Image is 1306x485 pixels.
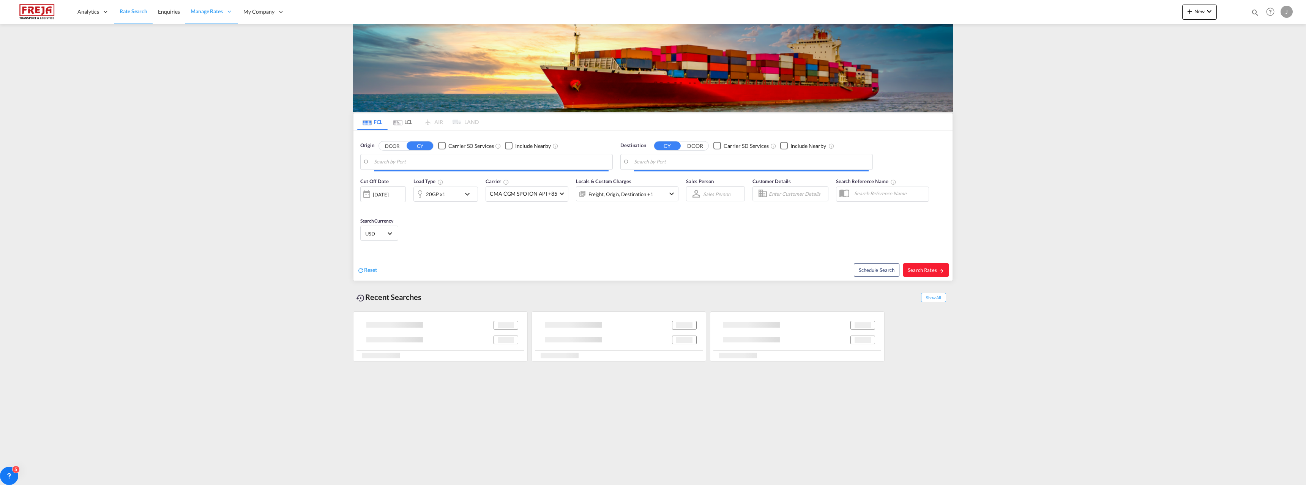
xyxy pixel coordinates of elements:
button: Note: By default Schedule search will only considerorigin ports, destination ports and cut off da... [854,263,899,277]
md-icon: icon-backup-restore [356,294,365,303]
md-checkbox: Checkbox No Ink [713,142,769,150]
span: Carrier [486,178,509,184]
button: Search Ratesicon-arrow-right [903,263,949,277]
md-tab-item: LCL [388,113,418,130]
div: J [1281,6,1293,18]
div: Origin DOOR CY Checkbox No InkUnchecked: Search for CY (Container Yard) services for all selected... [353,130,953,281]
span: Locals & Custom Charges [576,178,631,184]
input: Enter Customer Details [769,188,826,199]
span: Origin [360,142,374,149]
span: Analytics [77,8,99,16]
md-select: Sales Person [702,188,731,199]
div: icon-refreshReset [357,266,377,275]
md-checkbox: Checkbox No Ink [505,142,551,150]
md-icon: icon-plus 400-fg [1185,7,1194,16]
span: Search Rates [908,267,944,273]
img: LCL+%26+FCL+BACKGROUND.png [353,24,953,112]
div: Help [1264,5,1281,19]
div: Carrier SD Services [724,142,769,150]
button: DOOR [682,141,708,150]
md-checkbox: Checkbox No Ink [780,142,826,150]
md-icon: icon-chevron-down [463,190,476,199]
div: Recent Searches [353,289,424,306]
span: Manage Rates [191,8,223,15]
md-pagination-wrapper: Use the left and right arrow keys to navigate between tabs [357,113,479,130]
span: Help [1264,5,1277,18]
span: USD [365,230,386,237]
span: Enquiries [158,8,180,15]
span: Load Type [413,178,443,184]
img: 586607c025bf11f083711d99603023e7.png [11,3,63,20]
md-icon: The selected Trucker/Carrierwill be displayed in the rate results If the rates are from another f... [503,179,509,185]
input: Search by Port [634,156,869,168]
div: icon-magnify [1251,8,1259,20]
span: Destination [620,142,646,149]
button: DOOR [379,141,405,150]
div: Include Nearby [790,142,826,150]
div: Include Nearby [515,142,551,150]
md-datepicker: Select [360,201,366,212]
button: CY [654,141,681,150]
div: Freight Origin Destination Factory Stuffingicon-chevron-down [576,186,678,201]
md-icon: icon-chevron-down [667,189,676,198]
span: Search Reference Name [836,178,896,184]
span: My Company [243,8,274,16]
div: [DATE] [360,186,406,202]
md-icon: icon-arrow-right [939,268,944,273]
button: icon-plus 400-fgNewicon-chevron-down [1182,5,1217,20]
md-icon: icon-magnify [1251,8,1259,17]
div: [DATE] [373,191,388,198]
span: CMA CGM SPOTON API +85 [490,190,557,198]
div: 20GP x1icon-chevron-down [413,187,478,202]
span: Sales Person [686,178,714,184]
md-icon: Your search will be saved by the below given name [890,179,896,185]
md-tab-item: FCL [357,113,388,130]
span: Search Currency [360,218,393,224]
input: Search Reference Name [850,188,929,199]
md-icon: icon-refresh [357,267,364,274]
div: Freight Origin Destination Factory Stuffing [588,189,653,199]
input: Search by Port [374,156,609,168]
md-checkbox: Checkbox No Ink [438,142,494,150]
div: 20GP x1 [426,189,445,199]
div: Carrier SD Services [448,142,494,150]
md-icon: Unchecked: Ignores neighbouring ports when fetching rates.Checked : Includes neighbouring ports w... [828,143,834,149]
md-icon: Unchecked: Search for CY (Container Yard) services for all selected carriers.Checked : Search for... [770,143,776,149]
md-icon: Unchecked: Ignores neighbouring ports when fetching rates.Checked : Includes neighbouring ports w... [552,143,558,149]
md-select: Select Currency: $ USDUnited States Dollar [364,228,394,239]
md-icon: Unchecked: Search for CY (Container Yard) services for all selected carriers.Checked : Search for... [495,143,501,149]
span: Show All [921,293,946,302]
span: Reset [364,267,377,273]
button: CY [407,141,433,150]
span: Rate Search [120,8,147,14]
span: Customer Details [752,178,791,184]
md-icon: icon-chevron-down [1205,7,1214,16]
md-icon: icon-information-outline [437,179,443,185]
span: New [1185,8,1214,14]
span: Cut Off Date [360,178,389,184]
